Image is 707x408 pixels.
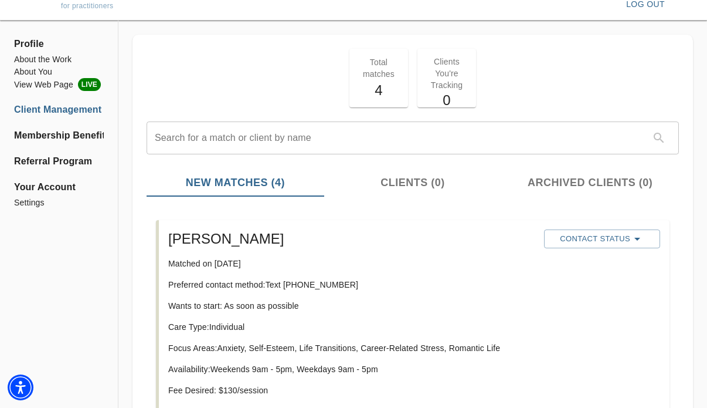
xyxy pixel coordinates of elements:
[14,103,104,117] a: Client Management
[8,375,33,400] div: Accessibility Menu
[168,300,535,312] p: Wants to start: As soon as possible
[168,258,535,269] p: Matched on [DATE]
[331,175,495,191] span: Clients (0)
[356,56,401,80] p: Total matches
[168,230,535,248] h5: [PERSON_NAME]
[14,37,104,51] span: Profile
[14,129,104,143] a: Membership Benefits
[168,363,535,375] p: Availability: Weekends 9am - 5pm, Weekdays 9am - 5pm
[424,91,469,110] h5: 0
[168,279,535,291] p: Preferred contact method: Text [PHONE_NUMBER]
[14,53,104,66] a: About the Work
[14,154,104,168] a: Referral Program
[508,175,672,191] span: Archived Clients (0)
[356,81,401,100] h5: 4
[78,78,101,91] span: LIVE
[61,2,114,10] span: for practitioners
[14,78,104,91] li: View Web Page
[14,66,104,78] a: About You
[544,230,660,248] button: Contact Status
[168,321,535,333] p: Care Type: Individual
[168,342,535,354] p: Focus Areas: Anxiety, Self-Esteem, Life Transitions, Career-Related Stress, Romantic Life
[14,78,104,91] a: View Web PageLIVE
[14,180,104,194] span: Your Account
[424,56,469,91] p: Clients You're Tracking
[154,175,317,191] span: New Matches (4)
[14,197,104,209] a: Settings
[550,232,654,246] span: Contact Status
[168,385,535,396] p: Fee Desired: $ 130 /session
